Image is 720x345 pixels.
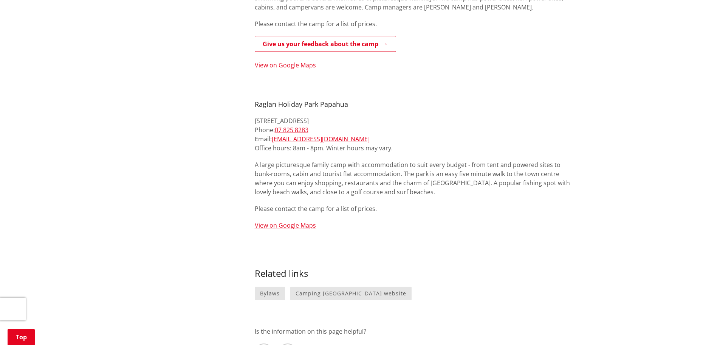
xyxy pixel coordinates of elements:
[255,327,577,336] p: Is the information on this page helpful?
[255,19,577,28] p: Please contact the camp for a list of prices.
[685,313,712,340] iframe: Messenger Launcher
[275,126,308,134] a: 07 825 8283
[255,287,285,301] a: Bylaws
[255,61,316,69] a: View on Google Maps
[255,100,577,109] h4: Raglan Holiday Park Papahua
[255,160,577,197] p: A large picturesque family camp with accommodation to suit every budget - from tent and powered s...
[8,329,35,345] a: Top
[290,287,412,301] a: Camping [GEOGRAPHIC_DATA] website
[255,116,577,153] p: [STREET_ADDRESS] Phone: Email: Office hours: 8am - 8pm. Winter hours may vary.
[255,36,396,52] a: Give us your feedback about the camp
[272,135,370,143] a: [EMAIL_ADDRESS][DOMAIN_NAME]
[255,268,577,279] h3: Related links
[255,221,316,229] a: View on Google Maps
[255,204,577,213] p: Please contact the camp for a list of prices.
